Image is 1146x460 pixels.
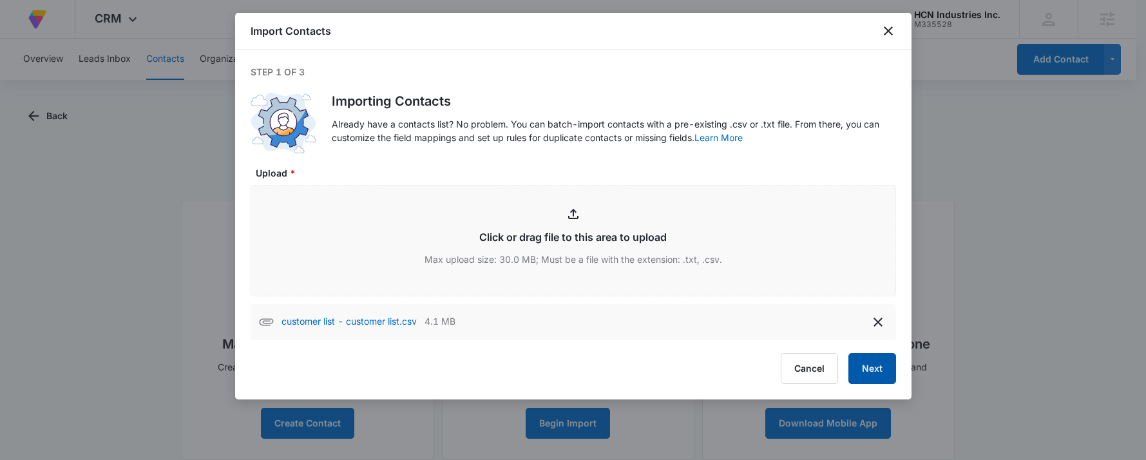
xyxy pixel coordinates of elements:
[332,91,896,111] h1: Importing Contacts
[694,132,743,143] a: Learn More
[781,353,838,384] button: Cancel
[868,312,888,332] button: delete
[251,23,331,39] h1: Import Contacts
[282,314,417,330] p: customer list - customer list.csv
[881,23,896,39] button: close
[251,65,896,79] p: Step 1 of 3
[848,353,896,384] button: Next
[256,166,901,180] label: Upload
[332,117,896,144] p: Already have a contacts list? No problem. You can batch-import contacts with a pre-existing .csv ...
[425,314,455,330] p: 4.1 MB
